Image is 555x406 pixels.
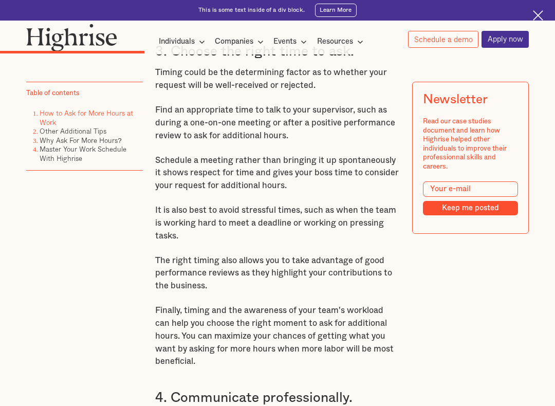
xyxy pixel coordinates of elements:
div: Read our case studies document and learn how Highrise helped other individuals to improve their p... [423,117,519,171]
a: Master Your Work Schedule With Highrise [40,144,126,163]
p: The right timing also allows you to take advantage of good performance reviews as they highlight ... [155,254,399,292]
form: Modal Form [423,181,519,215]
div: Companies [215,35,253,48]
input: Keep me posted [423,201,519,215]
p: It is also best to avoid stressful times, such as when the team is working hard to meet a deadlin... [155,204,399,242]
a: Schedule a demo [408,31,478,48]
a: Learn More [315,4,357,17]
p: Schedule a meeting rather than bringing it up spontaneously it shows respect for time and gives y... [155,154,399,192]
div: Individuals [159,35,195,48]
a: Why Ask For More Hours? [40,135,121,145]
img: Cross icon [533,10,543,21]
div: This is some text inside of a div block. [198,6,305,14]
div: Newsletter [423,92,488,107]
div: Resources [317,35,366,48]
a: How to Ask for More Hours at Work [40,108,133,127]
div: Individuals [159,35,208,48]
img: Highrise logo [26,24,117,51]
p: Find an appropriate time to talk to your supervisor, such as during a one-on-one meeting or after... [155,104,399,142]
p: Finally, timing and the awareness of your team's workload can help you choose the right moment to... [155,304,399,368]
input: Your e-mail [423,181,519,197]
div: Resources [317,35,353,48]
div: Table of contents [26,89,80,98]
div: Companies [215,35,267,48]
div: Events [273,35,297,48]
a: Apply now [482,31,529,48]
div: Events [273,35,310,48]
a: Other Additional Tips [40,126,106,136]
p: Timing could be the determining factor as to whether your request will be well-received or rejected. [155,66,399,92]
